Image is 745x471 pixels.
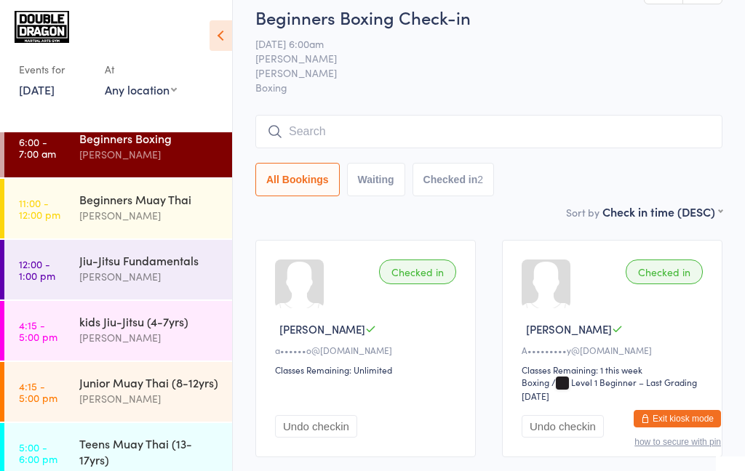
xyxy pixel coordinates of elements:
[79,146,220,163] div: [PERSON_NAME]
[522,415,604,438] button: Undo checkin
[15,11,69,43] img: Double Dragon Gym
[79,268,220,285] div: [PERSON_NAME]
[255,163,340,196] button: All Bookings
[79,252,220,268] div: Jiu-Jitsu Fundamentals
[522,376,549,388] div: Boxing
[19,136,56,159] time: 6:00 - 7:00 am
[275,363,461,376] div: Classes Remaining: Unlimited
[413,163,495,196] button: Checked in2
[79,390,220,407] div: [PERSON_NAME]
[79,329,220,346] div: [PERSON_NAME]
[79,313,220,329] div: kids Jiu-Jitsu (4-7yrs)
[19,197,60,220] time: 11:00 - 12:00 pm
[634,410,721,427] button: Exit kiosk mode
[255,51,700,65] span: [PERSON_NAME]
[255,80,722,94] span: Boxing
[522,376,697,402] span: / Level 1 Beginner – Last Grading [DATE]
[279,321,365,337] span: [PERSON_NAME]
[79,207,220,224] div: [PERSON_NAME]
[19,319,57,342] time: 4:15 - 5:00 pm
[4,301,232,361] a: 4:15 -5:00 pmkids Jiu-Jitsu (4-7yrs)[PERSON_NAME]
[634,437,721,447] button: how to secure with pin
[522,363,707,376] div: Classes Remaining: 1 this week
[566,205,599,220] label: Sort by
[347,163,405,196] button: Waiting
[255,65,700,80] span: [PERSON_NAME]
[275,344,461,356] div: a••••••o@[DOMAIN_NAME]
[19,258,55,281] time: 12:00 - 1:00 pm
[79,435,220,467] div: Teens Muay Thai (13-17yrs)
[105,81,177,97] div: Any location
[79,374,220,390] div: Junior Muay Thai (8-12yrs)
[79,191,220,207] div: Beginners Muay Thai
[79,130,220,146] div: Beginners Boxing
[19,380,57,403] time: 4:15 - 5:00 pm
[4,362,232,422] a: 4:15 -5:00 pmJunior Muay Thai (8-12yrs)[PERSON_NAME]
[19,441,57,464] time: 5:00 - 6:00 pm
[522,344,707,356] div: A•••••••••y@[DOMAIN_NAME]
[602,204,722,220] div: Check in time (DESC)
[626,259,703,284] div: Checked in
[379,259,456,284] div: Checked in
[4,240,232,299] a: 12:00 -1:00 pmJiu-Jitsu Fundamentals[PERSON_NAME]
[255,36,700,51] span: [DATE] 6:00am
[19,57,90,81] div: Events for
[105,57,177,81] div: At
[4,118,232,177] a: 6:00 -7:00 amBeginners Boxing[PERSON_NAME]
[275,415,357,438] button: Undo checkin
[255,115,722,148] input: Search
[255,5,722,29] h2: Beginners Boxing Check-in
[526,321,612,337] span: [PERSON_NAME]
[4,179,232,238] a: 11:00 -12:00 pmBeginners Muay Thai[PERSON_NAME]
[19,81,55,97] a: [DATE]
[477,174,483,185] div: 2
